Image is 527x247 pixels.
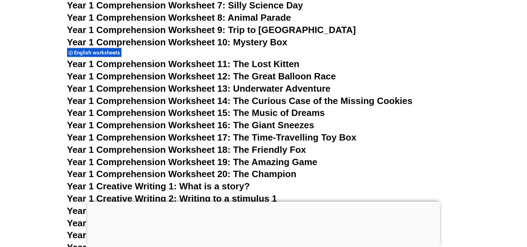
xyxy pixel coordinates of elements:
a: Year 1 Comprehension Worksheet 9: Trip to [GEOGRAPHIC_DATA] [67,25,356,35]
iframe: Chat Widget [410,168,527,247]
a: Year 1 Comprehension Worksheet 18: The Friendly Fox [67,144,306,155]
a: Year 1 Comprehension Worksheet 13: Underwater Adventure [67,83,331,94]
a: Year 1 Comprehension Worksheet 16: The Giant Sneezes [67,120,314,130]
a: Year 1 Creative Writing 2: Writing to a stimulus 1 [67,193,277,204]
a: Year 1 Creative Writing 4: Writing to a stimulus 3 [67,218,277,228]
a: Year 1 Comprehension Worksheet 19: The Amazing Game [67,157,317,167]
a: Year 1 Comprehension Worksheet 14: The Curious Case of the Missing Cookies [67,96,413,106]
a: Year 1 Comprehension Worksheet 15: The Music of Dreams [67,108,325,118]
a: Year 1 Creative Writing 5: Writing to a stimulus 4 [67,230,277,240]
a: Year 1 Comprehension Worksheet 10: Mystery Box [67,37,288,47]
span: English worksheets [74,50,123,56]
a: Year 1 Creative Writing 3: Writing to a stimulus 2 [67,206,277,216]
div: English worksheets [67,48,121,57]
a: Year 1 Creative Writing 1: What is a story? [67,181,250,191]
a: Year 1 Comprehension Worksheet 17: The Time-Travelling Toy Box [67,132,357,143]
iframe: Advertisement [87,202,440,245]
a: Year 1 Comprehension Worksheet 8: Animal Parade [67,12,291,23]
a: Year 1 Comprehension Worksheet 20: The Champion [67,169,297,179]
a: Year 1 Comprehension Worksheet 11: The Lost Kitten [67,59,299,69]
a: Year 1 Comprehension Worksheet 12: The Great Balloon Race [67,71,336,82]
